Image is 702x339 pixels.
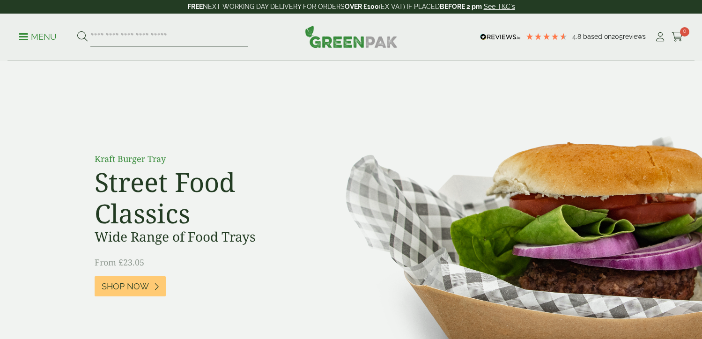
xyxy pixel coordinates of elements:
[345,3,379,10] strong: OVER £100
[19,31,57,43] p: Menu
[525,32,568,41] div: 4.79 Stars
[672,30,683,44] a: 0
[305,25,398,48] img: GreenPak Supplies
[583,33,612,40] span: Based on
[572,33,583,40] span: 4.8
[623,33,646,40] span: reviews
[612,33,623,40] span: 205
[680,27,689,37] span: 0
[672,32,683,42] i: Cart
[102,281,149,292] span: Shop Now
[480,34,521,40] img: REVIEWS.io
[484,3,515,10] a: See T&C's
[654,32,666,42] i: My Account
[440,3,482,10] strong: BEFORE 2 pm
[187,3,203,10] strong: FREE
[95,229,305,245] h3: Wide Range of Food Trays
[95,257,144,268] span: From £23.05
[19,31,57,41] a: Menu
[95,276,166,296] a: Shop Now
[95,153,305,165] p: Kraft Burger Tray
[95,166,305,229] h2: Street Food Classics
